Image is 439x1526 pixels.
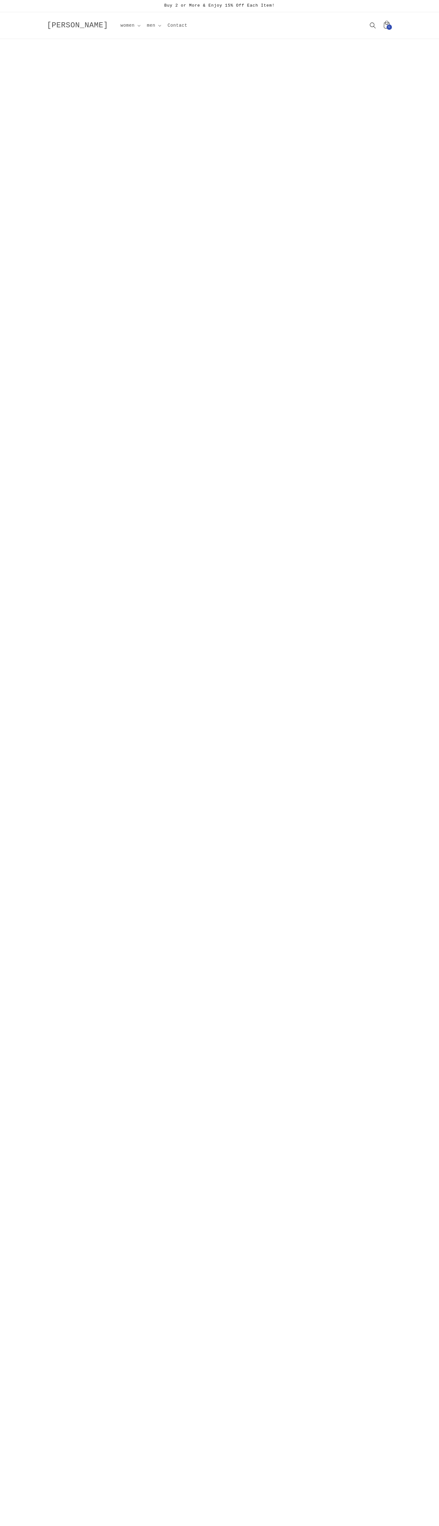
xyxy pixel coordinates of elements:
[147,23,155,28] span: men
[164,3,275,8] span: Buy 2 or More & Enjoy 15% Off Each Item!
[168,23,187,28] span: Contact
[164,19,191,32] a: Contact
[45,19,110,32] a: [PERSON_NAME]
[143,19,164,32] summary: men
[117,19,143,32] summary: women
[47,21,108,30] span: [PERSON_NAME]
[120,23,135,28] span: women
[388,24,390,30] span: 1
[366,19,380,32] summary: Search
